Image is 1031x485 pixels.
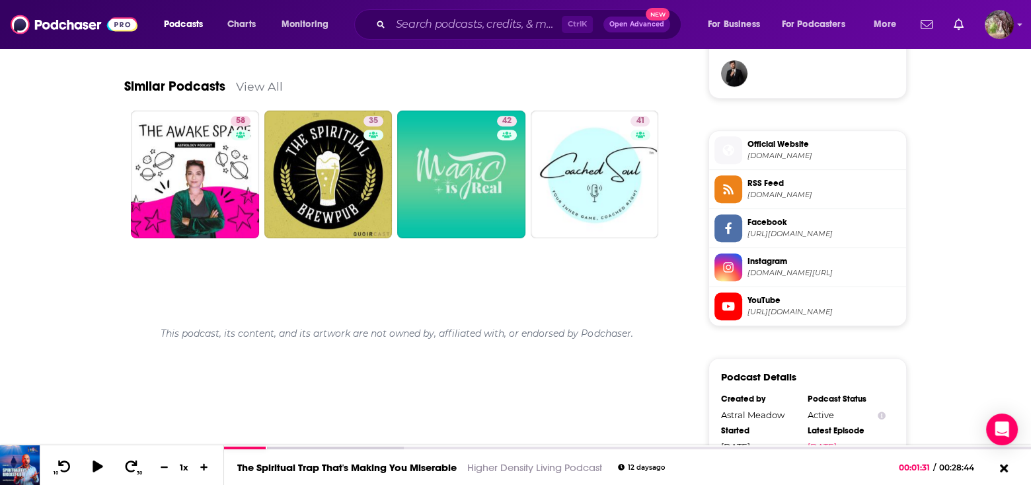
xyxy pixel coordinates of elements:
[54,470,58,476] span: 10
[985,10,1014,39] span: Logged in as MSanz
[721,441,799,452] div: [DATE]
[264,110,393,239] a: 35
[985,10,1014,39] img: User Profile
[227,15,256,34] span: Charts
[467,461,602,474] a: Higher Density Living Podcast
[367,9,694,40] div: Search podcasts, credits, & more...
[933,463,936,472] span: /
[986,414,1018,445] div: Open Intercom Messenger
[782,15,845,34] span: For Podcasters
[237,461,457,474] a: The Spiritual Trap That's Making You Miserable
[721,371,796,383] h3: Podcast Details
[747,294,901,306] span: YouTube
[899,463,933,472] span: 00:01:31
[721,425,799,436] div: Started
[747,216,901,228] span: Facebook
[721,394,799,404] div: Created by
[231,116,250,126] a: 58
[808,410,886,420] div: Active
[714,214,901,242] a: Facebook[URL][DOMAIN_NAME]
[747,190,901,200] span: anchor.fm
[609,21,664,28] span: Open Advanced
[11,12,137,37] img: Podchaser - Follow, Share and Rate Podcasts
[714,175,901,203] a: RSS Feed[DOMAIN_NAME]
[747,138,901,150] span: Official Website
[131,110,259,239] a: 58
[531,110,659,239] a: 41
[747,151,901,161] span: podcasters.spotify.com
[721,410,799,420] div: Astral Meadow
[773,14,864,35] button: open menu
[124,78,225,95] a: Similar Podcasts
[391,14,562,35] input: Search podcasts, credits, & more...
[562,16,593,33] span: Ctrl K
[124,317,669,350] div: This podcast, its content, and its artwork are not owned by, affiliated with, or endorsed by Podc...
[272,14,346,35] button: open menu
[603,17,670,32] button: Open AdvancedNew
[173,462,196,472] div: 1 x
[646,8,669,21] span: New
[747,229,901,239] span: https://www.facebook.com/theastralhour
[747,255,901,267] span: Instagram
[747,268,901,278] span: instagram.com/astralmeadows
[878,410,886,420] button: Show Info
[282,15,328,34] span: Monitoring
[397,110,525,239] a: 42
[155,14,220,35] button: open menu
[120,459,145,476] button: 30
[714,253,901,281] a: Instagram[DOMAIN_NAME][URL]
[864,14,913,35] button: open menu
[874,15,896,34] span: More
[747,177,901,189] span: RSS Feed
[630,116,650,126] a: 41
[369,114,378,128] span: 35
[236,114,245,128] span: 58
[808,441,886,452] a: [DATE]
[219,14,264,35] a: Charts
[618,464,665,471] div: 12 days ago
[636,114,644,128] span: 41
[721,60,747,87] img: JohirMia
[236,79,283,93] a: View All
[699,14,777,35] button: open menu
[948,13,969,36] a: Show notifications dropdown
[497,116,517,126] a: 42
[808,394,886,404] div: Podcast Status
[936,463,987,472] span: 00:28:44
[714,292,901,320] a: YouTube[URL][DOMAIN_NAME]
[985,10,1014,39] button: Show profile menu
[164,15,203,34] span: Podcasts
[502,114,512,128] span: 42
[714,136,901,164] a: Official Website[DOMAIN_NAME]
[51,459,76,476] button: 10
[137,470,142,476] span: 30
[915,13,938,36] a: Show notifications dropdown
[747,307,901,317] span: https://www.youtube.com/@astralmeadow369
[708,15,760,34] span: For Business
[363,116,383,126] a: 35
[808,425,886,436] div: Latest Episode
